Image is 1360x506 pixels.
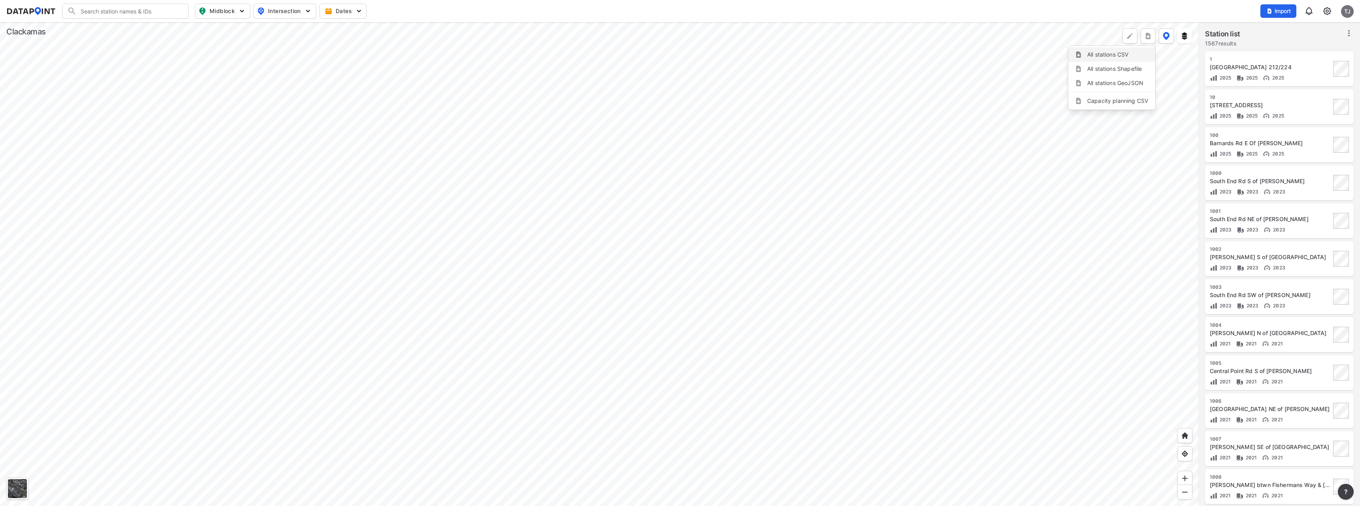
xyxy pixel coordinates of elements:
[1338,484,1354,500] button: more
[1262,74,1270,82] img: Vehicle speed
[1218,303,1232,309] span: 2023
[1245,303,1259,309] span: 2023
[1210,246,1331,252] div: 1002
[1210,74,1218,82] img: Volume count
[195,4,250,19] button: Midblock
[319,4,366,19] button: Dates
[1218,151,1232,157] span: 2025
[1218,417,1231,423] span: 2021
[1126,32,1134,40] img: +Dz8AAAAASUVORK5CYII=
[1262,340,1269,348] img: Vehicle speed
[1210,150,1218,158] img: Volume count
[1244,341,1257,347] span: 2021
[1218,113,1232,119] span: 2025
[1141,28,1156,44] button: more
[198,6,207,16] img: map_pin_mid.602f9df1.svg
[1266,8,1273,14] img: file_add.62c1e8a2.svg
[1210,340,1218,348] img: Volume count
[1205,40,1240,47] label: 1567 results
[6,26,46,37] div: Clackamas
[1270,113,1284,119] span: 2025
[1210,329,1331,337] div: Partlow Rd N of Central Point Rd
[1269,341,1283,347] span: 2021
[1244,417,1257,423] span: 2021
[257,6,311,16] span: Intersection
[1210,322,1331,328] div: 1004
[1262,378,1269,386] img: Vehicle speed
[1210,291,1331,299] div: South End Rd SW of Parrish Rd
[1237,188,1245,196] img: Vehicle class
[1271,265,1285,271] span: 2023
[1218,341,1231,347] span: 2021
[355,7,363,15] img: 5YPKRKmlfpI5mqlR8AD95paCi+0kK1fRFDJSaMmawlwaeJcJwk9O2fotCW5ve9gAAAAASUVORK5CYII=
[1075,65,1082,73] img: station_download.090ff01f.svg
[1177,485,1192,500] div: Zoom out
[1177,446,1192,461] div: View my location
[1244,151,1258,157] span: 2025
[77,5,183,17] input: Search
[1237,264,1245,272] img: Vehicle class
[326,7,361,15] span: Dates
[1269,417,1283,423] span: 2021
[1341,5,1354,18] div: TJ
[1210,481,1331,489] div: Pease Rd btwn Fishermans Way & McCord Rd
[1177,428,1192,443] div: Home
[1263,226,1271,234] img: Vehicle speed
[1218,75,1232,81] span: 2025
[253,4,316,19] button: Intersection
[1263,188,1271,196] img: Vehicle speed
[1244,379,1257,385] span: 2021
[1244,455,1257,461] span: 2021
[1265,7,1292,15] span: Import
[1181,432,1189,440] img: +XpAUvaXAN7GudzAAAAAElFTkSuQmCC
[1236,416,1244,424] img: Vehicle class
[1181,32,1188,40] img: layers.ee07997e.svg
[1245,227,1259,233] span: 2023
[1210,367,1331,375] div: Central Point Rd S of Partlow Rd
[1210,253,1331,261] div: Partlow Rd S of South End Rd
[1210,264,1218,272] img: Volume count
[1210,177,1331,185] div: South End Rd S of Partlow Rd
[1210,416,1218,424] img: Volume count
[1218,379,1231,385] span: 2021
[1075,97,1082,105] img: station_download.090ff01f.svg
[1181,474,1189,482] img: ZvzfEJKXnyWIrJytrsY285QMwk63cM6Drc+sIAAAAASUVORK5CYII=
[198,6,245,16] span: Midblock
[1236,454,1244,462] img: Vehicle class
[325,7,332,15] img: calendar-gold.39a51dde.svg
[1218,189,1232,195] span: 2023
[1270,151,1284,157] span: 2025
[304,7,312,15] img: 5YPKRKmlfpI5mqlR8AD95paCi+0kK1fRFDJSaMmawlwaeJcJwk9O2fotCW5ve9gAAAAASUVORK5CYII=
[1210,132,1331,138] div: 100
[1236,492,1244,500] img: Vehicle class
[1237,226,1245,234] img: Vehicle class
[1122,28,1137,44] div: Polygon tool
[1210,405,1331,413] div: Central Point Rd NE of McCord Rd
[1269,455,1283,461] span: 2021
[1177,471,1192,486] div: Zoom in
[1263,264,1271,272] img: Vehicle speed
[1068,62,1155,76] li: All stations Shapefile
[1262,112,1270,120] img: Vehicle speed
[1210,63,1331,71] div: 102nd Ave N Of Hwy 212/224
[1210,170,1331,176] div: 1000
[1218,455,1231,461] span: 2021
[1244,493,1257,498] span: 2021
[1343,487,1349,497] span: ?
[1210,443,1331,451] div: McCord Rd SE of Central Point Rd
[1210,454,1218,462] img: Volume count
[238,7,246,15] img: 5YPKRKmlfpI5mqlR8AD95paCi+0kK1fRFDJSaMmawlwaeJcJwk9O2fotCW5ve9gAAAAASUVORK5CYII=
[1144,32,1152,40] img: xqJnZQTG2JQi0x5lvmkeSNbbgIiQD62bqHG8IfrOzanD0FsRdYrij6fAAAAAElFTkSuQmCC
[1210,208,1331,214] div: 1001
[1068,94,1155,108] li: Capacity planning CSV
[1210,474,1331,480] div: 1008
[6,478,28,500] div: Toggle basemap
[1262,150,1270,158] img: Vehicle speed
[1262,416,1269,424] img: Vehicle speed
[1075,79,1082,87] img: station_download.090ff01f.svg
[1210,378,1218,386] img: Volume count
[1181,488,1189,496] img: MAAAAAElFTkSuQmCC
[1236,378,1244,386] img: Vehicle class
[1236,150,1244,158] img: Vehicle class
[1210,94,1331,100] div: 10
